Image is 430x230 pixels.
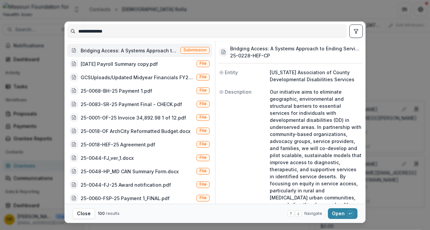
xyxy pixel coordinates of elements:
div: Bridging Access: A Systems Approach to Ending Service Deserts for People with Developmental Disab... [81,47,178,54]
div: [DATE] Payroll Summary copy.pdf [81,60,158,67]
span: Submission [183,48,207,52]
div: 25-0044-FJ_ver_1.docx [81,154,134,162]
div: 25-0001-OF-25 Invoice 34,892.98 1 of 12.pdf [81,114,186,121]
span: File [200,61,207,66]
div: GCSUploads/Updated Midyear Financials FY25 [DATE] 21-0545-OF-22 Grant-001083 Budget Narrative and... [81,74,194,81]
p: [US_STATE] Association of County Developmental Disabilities Services [270,69,361,83]
span: File [200,101,207,106]
span: File [200,195,207,200]
h3: 25-0228-HEF-CP [230,52,361,59]
div: 25-0044-FJ-25 Award notification.pdf [81,181,171,188]
span: Entity [225,69,238,76]
span: File [200,142,207,146]
div: 25-0068-BH-25 Payment 1.pdf [81,87,152,94]
div: 25-0018-HEF-25 Agreement.pdf [81,141,155,148]
div: 25-0048-HP_MD CAN Summary Form.docx [81,168,179,175]
span: results [106,211,120,216]
h3: Bridging Access: A Systems Approach to Ending Service Deserts for People with Developmental Disab... [230,45,361,52]
span: File [200,88,207,93]
span: File [200,182,207,187]
span: File [200,155,207,160]
button: Close [73,208,95,219]
div: 25-0083-SR-25 Payment Final - CHECK.pdf [81,101,182,108]
span: File [200,75,207,79]
span: Navigate [304,211,322,217]
div: 25-0018-OF ArchCity Reformatted Budget.docx [81,128,190,135]
span: File [200,115,207,120]
div: 25-0060-FSP-25 Payment 1_FINAL.pdf [81,195,170,202]
span: File [200,169,207,173]
button: Open [328,208,357,219]
button: toggle filters [349,25,363,38]
span: 100 [98,211,105,216]
span: Description [225,88,252,95]
span: File [200,128,207,133]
